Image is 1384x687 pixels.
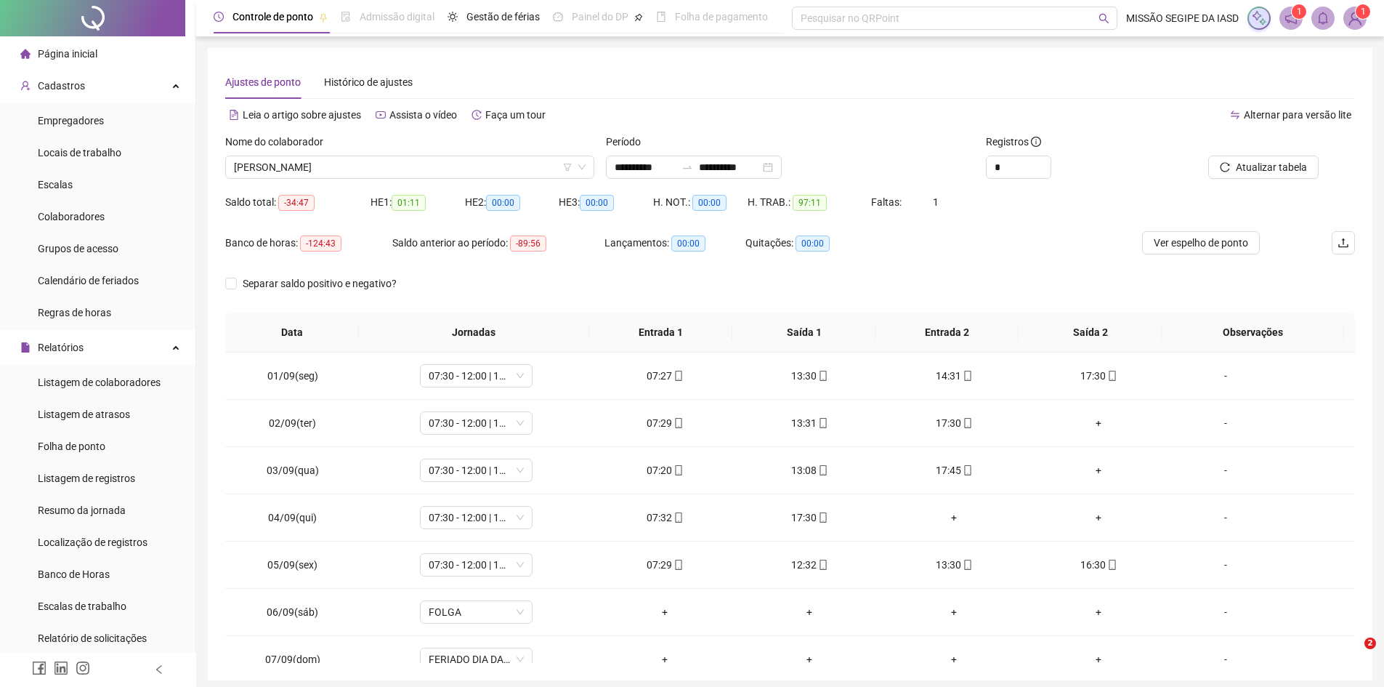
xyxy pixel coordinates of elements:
[986,134,1041,150] span: Registros
[672,371,684,381] span: mobile
[606,134,650,150] label: Período
[817,560,828,570] span: mobile
[1126,10,1239,26] span: MISSÃO SEGIPE DA IASD
[267,559,317,571] span: 05/09(sex)
[324,76,413,88] span: Histórico de ajustes
[817,371,828,381] span: mobile
[1183,462,1268,478] div: -
[1038,415,1160,431] div: +
[604,557,726,573] div: 07:29
[38,211,105,222] span: Colaboradores
[749,368,870,384] div: 13:30
[429,507,524,529] span: 07:30 - 12:00 | 13:00 - 17:30
[732,313,875,353] th: Saída 1
[749,651,870,667] div: +
[796,236,830,252] span: 00:00
[749,462,870,478] div: 13:08
[563,163,572,172] span: filter
[38,505,126,516] span: Resumo da jornada
[1038,651,1160,667] div: +
[672,513,684,523] span: mobile
[749,415,870,431] div: 13:31
[38,147,121,158] span: Locais de trabalho
[1038,510,1160,526] div: +
[38,441,105,452] span: Folha de ponto
[1098,13,1109,24] span: search
[1220,162,1230,172] span: reload
[54,661,68,675] span: linkedin
[429,412,524,434] span: 07:30 - 12:00 | 13:00 - 17:30
[1038,462,1160,478] div: +
[1183,510,1268,526] div: -
[817,513,828,523] span: mobile
[38,409,130,420] span: Listagem de atrasos
[267,370,318,382] span: 01/09(seg)
[38,275,139,286] span: Calendário de feriados
[604,415,726,431] div: 07:29
[634,13,643,22] span: pushpin
[894,604,1015,620] div: +
[225,194,371,211] div: Saldo total:
[20,81,31,91] span: user-add
[267,465,319,476] span: 03/09(qua)
[1361,7,1366,17] span: 1
[237,276,402,292] span: Separar saldo positivo e negativo?
[38,600,126,612] span: Escalas de trabalho
[232,11,313,23] span: Controle de ponto
[225,134,333,150] label: Nome do colaborador
[1364,638,1376,649] span: 2
[429,648,524,670] span: FERIADO DIA DA INDEPENDÊNCIA
[1142,231,1260,254] button: Ver espelho de ponto
[214,12,224,22] span: clock-circle
[38,115,104,126] span: Empregadores
[38,307,111,318] span: Regras de horas
[1297,7,1302,17] span: 1
[243,109,361,121] span: Leia o artigo sobre ajustes
[578,163,586,172] span: down
[267,606,318,618] span: 06/09(sáb)
[1183,415,1268,431] div: -
[1183,557,1268,573] div: -
[589,313,732,353] th: Entrada 1
[20,49,31,59] span: home
[553,12,563,22] span: dashboard
[1038,604,1160,620] div: +
[1154,235,1248,251] span: Ver espelho de ponto
[1284,12,1298,25] span: notification
[429,459,524,481] span: 07:30 - 12:00 | 13:00 - 17:30
[894,510,1015,526] div: +
[38,80,85,92] span: Cadastros
[671,236,705,252] span: 00:00
[745,235,886,252] div: Quitações:
[749,510,870,526] div: 17:30
[359,313,589,353] th: Jornadas
[894,557,1015,573] div: 13:30
[38,48,97,60] span: Página inicial
[225,235,392,252] div: Banco de horas:
[371,194,465,211] div: HE 1:
[466,11,540,23] span: Gestão de férias
[681,161,693,173] span: swap-right
[604,368,726,384] div: 07:27
[38,569,110,580] span: Banco de Horas
[229,110,239,120] span: file-text
[894,462,1015,478] div: 17:45
[961,418,973,428] span: mobile
[225,76,301,88] span: Ajustes de ponto
[559,194,653,211] div: HE 3:
[672,465,684,475] span: mobile
[1208,156,1319,179] button: Atualizar tabela
[961,465,973,475] span: mobile
[1251,10,1267,26] img: sparkle-icon.fc2bf0ac1784a2077858766a79e2daf3.svg
[672,560,684,570] span: mobile
[429,365,524,387] span: 07:30 - 12:00 | 13:00 - 17:30
[1316,12,1330,25] span: bell
[1019,313,1162,353] th: Saída 2
[656,12,666,22] span: book
[793,195,827,211] span: 97:11
[1106,560,1117,570] span: mobile
[392,195,426,211] span: 01:11
[1162,313,1344,353] th: Observações
[692,195,727,211] span: 00:00
[465,194,559,211] div: HE 2:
